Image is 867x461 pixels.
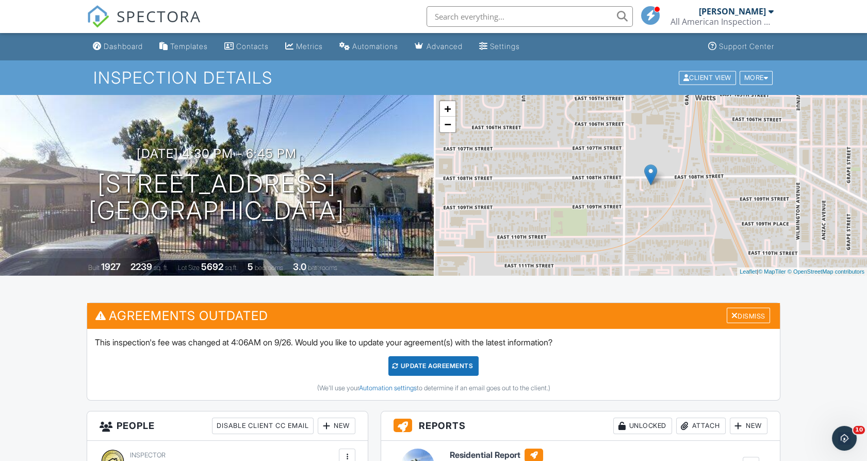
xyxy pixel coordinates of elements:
a: Client View [678,73,739,81]
a: Automation settings [358,384,416,392]
span: bathrooms [308,264,337,272]
h3: People [87,411,368,441]
a: Templates [155,37,212,56]
span: sq. ft. [154,264,168,272]
a: Dashboard [89,37,147,56]
a: © MapTiler [758,268,786,275]
div: [PERSON_NAME] [699,6,766,17]
div: Dismiss [727,308,770,324]
div: Advanced [427,42,463,51]
iframe: Intercom live chat [832,426,857,451]
div: Client View [679,71,736,85]
span: sq.ft. [225,264,238,272]
div: Disable Client CC Email [212,418,314,434]
a: Zoom in [440,101,455,117]
div: New [730,418,767,434]
div: This inspection's fee was changed at 4:06AM on 9/26. Would you like to update your agreement(s) w... [87,329,780,400]
img: The Best Home Inspection Software - Spectora [87,5,109,28]
div: | [737,267,867,276]
a: Metrics [281,37,327,56]
a: Settings [475,37,524,56]
div: Settings [490,42,520,51]
input: Search everything... [427,6,633,27]
div: Templates [170,42,208,51]
span: Inspector [130,451,166,459]
h1: Inspection Details [93,69,774,87]
div: Metrics [296,42,323,51]
h1: [STREET_ADDRESS] [GEOGRAPHIC_DATA] [89,170,345,225]
span: SPECTORA [117,5,201,27]
span: bedrooms [255,264,283,272]
span: Built [88,264,100,272]
div: Attach [676,418,726,434]
h3: Agreements Outdated [87,303,780,328]
div: Update Agreements [388,356,479,376]
div: 2239 [130,261,152,272]
div: Dashboard [104,42,143,51]
div: Unlocked [613,418,672,434]
h3: [DATE] 4:30 pm - 6:45 pm [137,147,297,161]
h3: Reports [381,411,779,441]
div: New [318,418,355,434]
div: More [740,71,773,85]
a: Support Center [704,37,778,56]
div: All American Inspection Services [670,17,774,27]
a: © OpenStreetMap contributors [788,268,864,275]
div: Contacts [236,42,269,51]
a: Contacts [220,37,273,56]
div: Support Center [719,42,774,51]
div: 1927 [101,261,121,272]
a: Advanced [411,37,467,56]
a: Leaflet [740,268,757,275]
a: Zoom out [440,117,455,132]
a: SPECTORA [87,14,201,36]
div: 3.0 [293,261,306,272]
div: 5 [248,261,253,272]
span: Lot Size [178,264,200,272]
div: (We'll use your to determine if an email goes out to the client.) [95,384,772,392]
a: Automations (Basic) [335,37,402,56]
div: 5692 [201,261,223,272]
div: Automations [352,42,398,51]
span: 10 [853,426,865,434]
